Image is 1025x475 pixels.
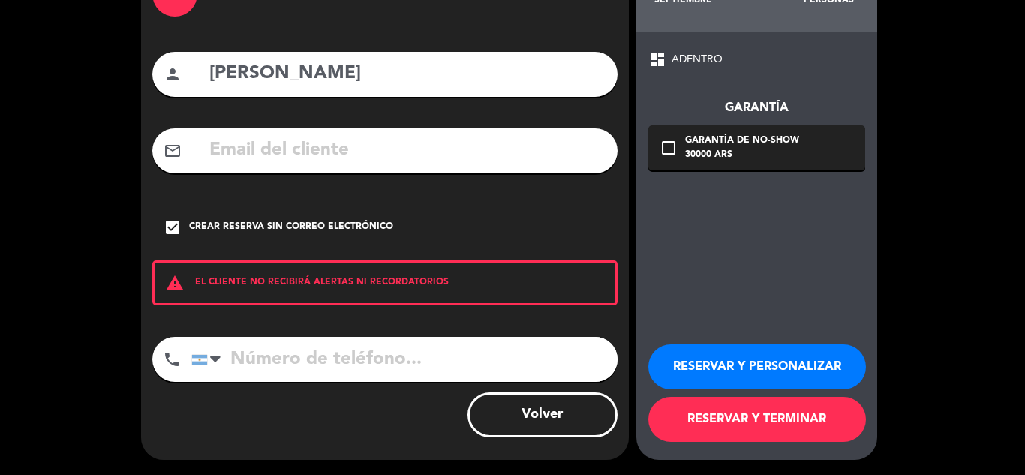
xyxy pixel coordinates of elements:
button: RESERVAR Y TERMINAR [648,397,866,442]
i: check_box [164,218,182,236]
input: Número de teléfono... [191,337,618,382]
i: mail_outline [164,142,182,160]
i: person [164,65,182,83]
i: phone [163,350,181,368]
div: Garantía de no-show [685,134,799,149]
div: Garantía [648,98,865,118]
div: Argentina: +54 [192,338,227,381]
i: check_box_outline_blank [660,139,678,157]
span: ADENTRO [672,51,723,68]
span: dashboard [648,50,666,68]
input: Nombre del cliente [208,59,606,89]
button: Volver [467,392,618,437]
i: warning [155,274,195,292]
button: RESERVAR Y PERSONALIZAR [648,344,866,389]
input: Email del cliente [208,135,606,166]
div: EL CLIENTE NO RECIBIRÁ ALERTAS NI RECORDATORIOS [152,260,618,305]
div: 30000 ARS [685,148,799,163]
div: Crear reserva sin correo electrónico [189,220,393,235]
